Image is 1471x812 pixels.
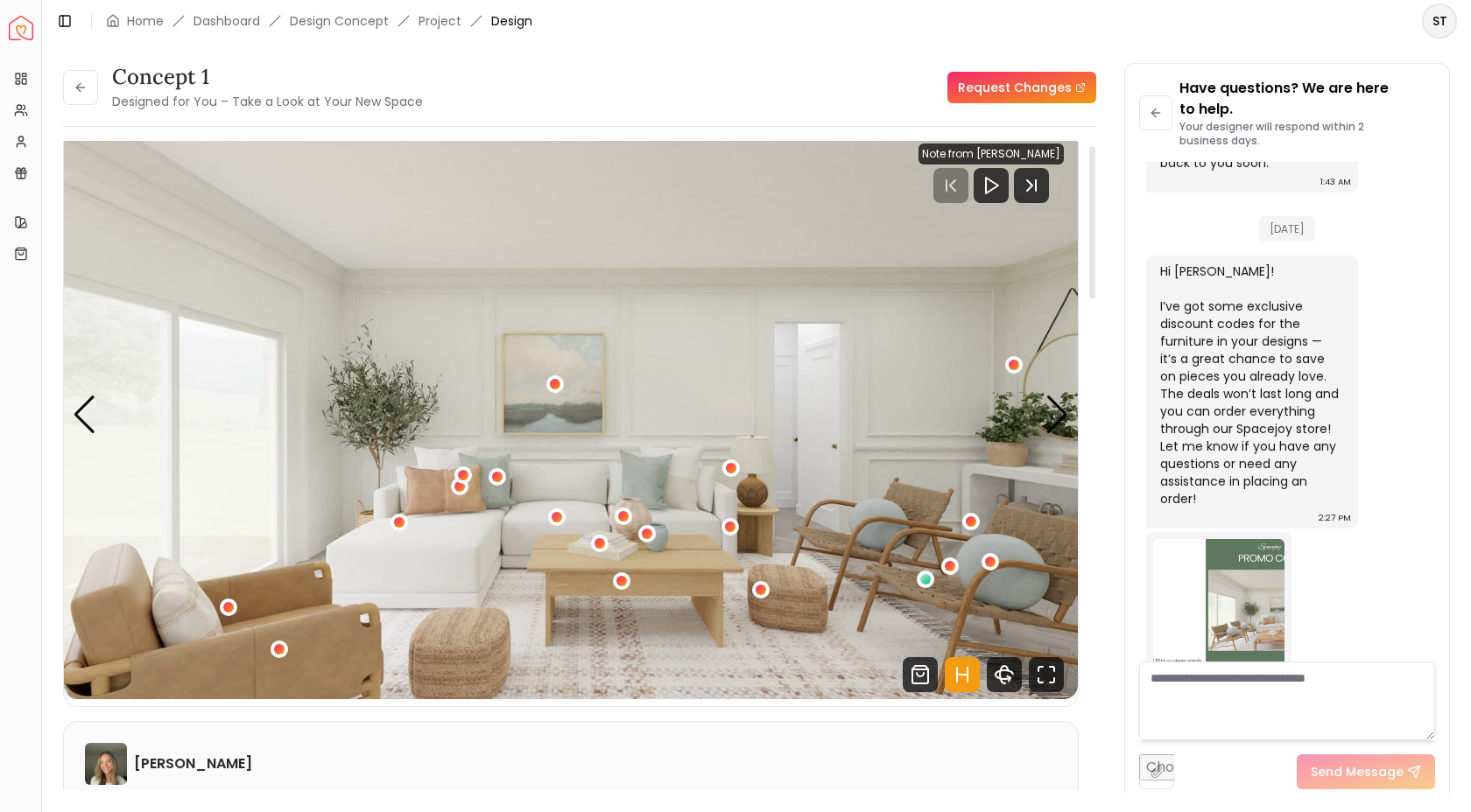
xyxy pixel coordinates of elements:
[64,129,1078,699] div: Carousel
[106,12,532,30] nav: breadcrumb
[134,753,252,774] h6: [PERSON_NAME]
[1320,173,1351,191] div: 1:43 AM
[918,143,1064,164] div: Note from [PERSON_NAME]
[1424,5,1455,37] span: ST
[419,12,461,30] a: Project
[987,657,1022,692] svg: 360 View
[73,395,96,434] div: Previous slide
[1179,120,1435,148] p: Your designer will respond within 2 business days.
[1153,539,1284,670] img: Chat Image
[947,72,1096,103] a: Request Changes
[903,657,938,692] svg: Shop Products from this design
[945,657,980,692] svg: Hotspots Toggle
[1319,509,1351,527] div: 2:27 PM
[1160,262,1341,507] div: Hi [PERSON_NAME]! I’ve got some exclusive discount codes for the furniture in your designs — it’s...
[64,129,1078,699] img: Design Render 1
[85,743,127,785] img: Sarah Nelson
[9,16,33,40] img: Spacejoy Logo
[981,175,1002,196] svg: Play
[112,63,423,91] h3: concept 1
[64,129,1078,699] div: 1 / 4
[194,12,260,30] a: Dashboard
[1179,78,1435,120] p: Have questions? We are here to help.
[1422,3,1457,38] button: ST
[127,12,164,30] a: Home
[290,12,389,30] li: Design Concept
[1045,395,1069,434] div: Next slide
[491,12,532,30] span: Design
[1259,216,1315,241] span: [DATE]
[112,93,423,110] small: Designed for You – Take a Look at Your New Space
[1029,657,1064,692] svg: Fullscreen
[1014,168,1049,203] svg: Next Track
[9,16,33,40] a: Spacejoy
